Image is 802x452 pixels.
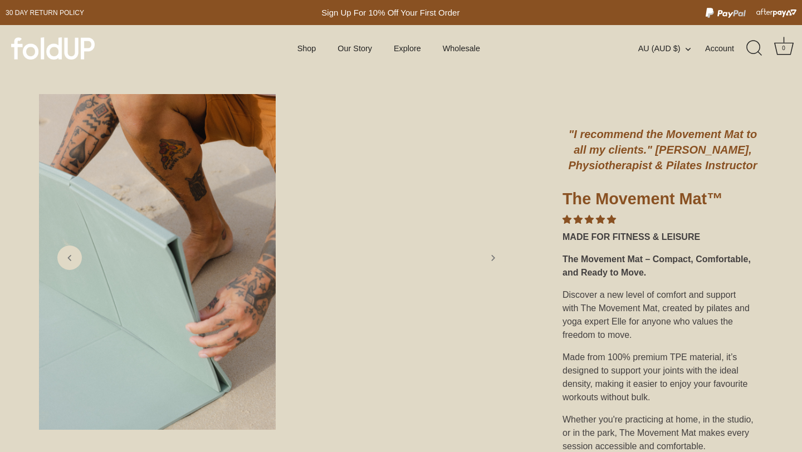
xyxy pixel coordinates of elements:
[563,189,763,213] h1: The Movement Mat™
[481,245,505,270] a: Next slide
[6,6,84,19] a: 30 day Return policy
[328,38,382,59] a: Our Story
[638,43,703,53] button: AU (AUD $)
[569,128,757,171] em: "I recommend the Movement Mat to all my clients." [PERSON_NAME], Physiotherapist & Pilates Instru...
[705,42,745,55] a: Account
[563,346,763,409] div: Made from 100% premium TPE material, it’s designed to support your joints with the ideal density,...
[563,284,763,346] div: Discover a new level of comfort and support with The Movement Mat, created by pilates and yoga ex...
[563,248,763,284] div: The Movement Mat – Compact, Comfortable, and Ready to Move.
[563,232,700,242] strong: MADE FOR FITNESS & LEISURE
[771,36,796,61] a: Cart
[288,38,326,59] a: Shop
[778,43,789,54] div: 0
[742,36,767,61] a: Search
[57,245,82,270] a: Previous slide
[270,38,508,59] div: Primary navigation
[563,215,616,224] span: 4.86 stars
[433,38,490,59] a: Wholesale
[384,38,431,59] a: Explore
